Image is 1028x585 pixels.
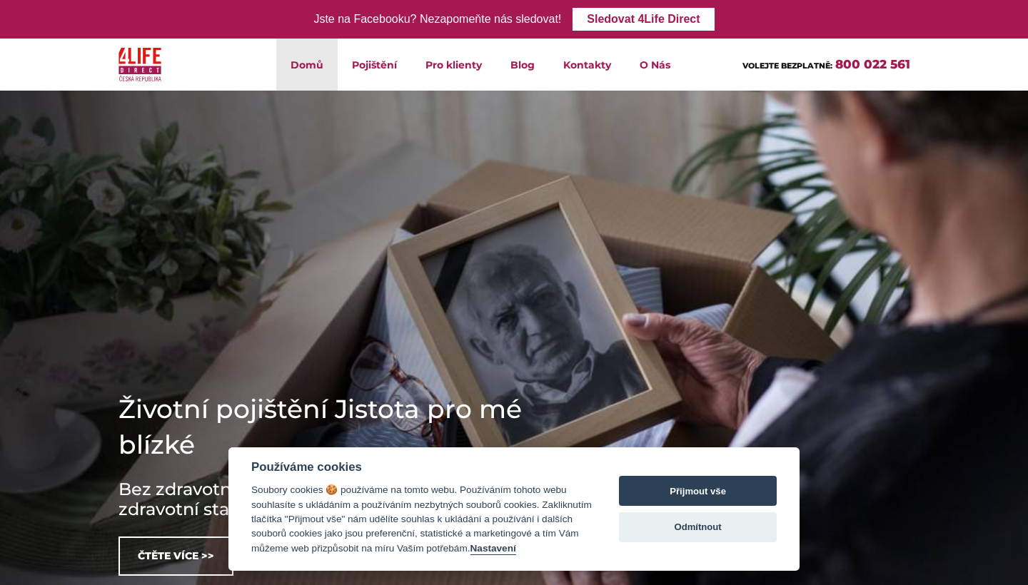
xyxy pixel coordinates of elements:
[119,479,547,519] h3: Bez zdravotních dotazníků a otázek na Váš zdravotní stav
[251,460,592,474] div: Používáme cookies
[619,512,777,542] button: Odmítnout
[251,483,592,556] div: Soubory cookies 🍪 používáme na tomto webu. Používáním tohoto webu souhlasíte s ukládáním a použív...
[276,39,338,91] a: Domů
[573,8,714,31] a: Sledovat 4Life Direct
[549,39,625,91] a: Kontakty
[742,61,832,71] span: VOLEJTE BEZPLATNĚ:
[470,543,516,555] button: Nastavení
[496,39,549,91] a: Blog
[119,391,547,462] h1: Životní pojištění Jistota pro mé blízké
[313,9,561,30] div: Jste na Facebooku? Nezapomeňte nás sledovat!
[619,476,777,506] button: Přijmout vše
[835,57,910,71] a: 800 022 561
[119,44,161,85] img: 4Life Direct Česká republika logo
[119,536,233,576] a: Čtěte více >>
